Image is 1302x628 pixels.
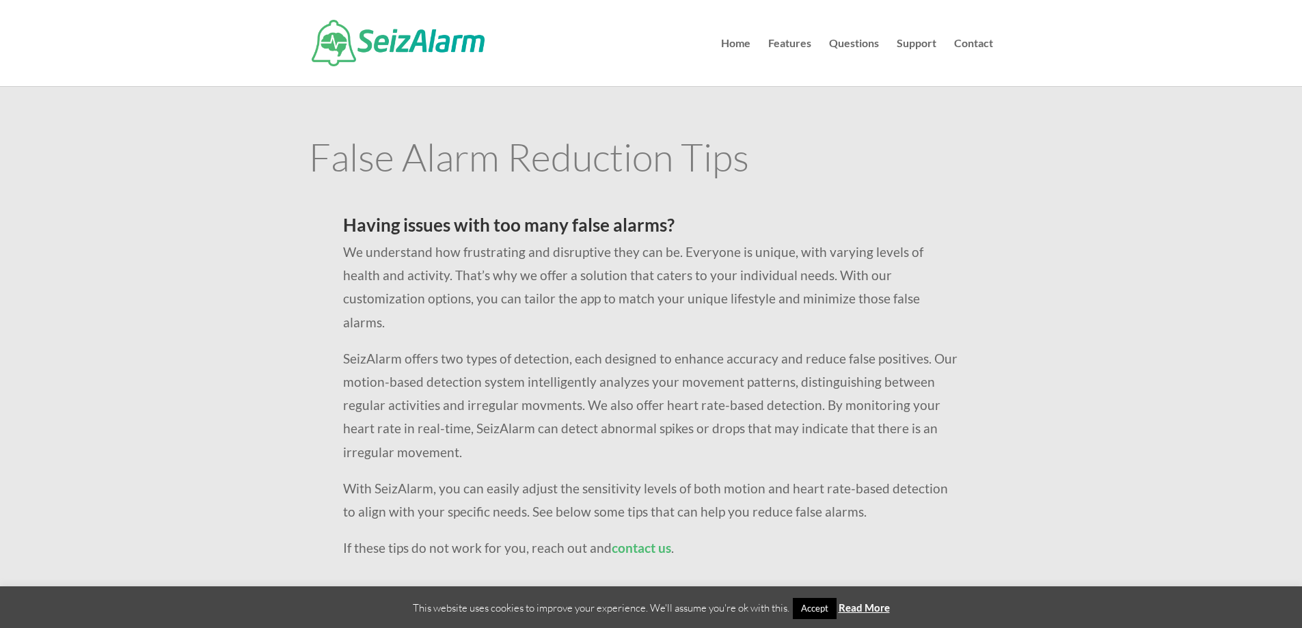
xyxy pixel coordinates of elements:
a: Accept [793,598,837,619]
p: If these tips do not work for you, reach out and . [343,536,959,560]
a: Features [768,38,811,86]
h1: False Alarm Reduction Tips [309,137,993,182]
h2: Having issues with too many false alarms? [343,216,959,241]
a: contact us [612,540,671,556]
a: Support [897,38,936,86]
img: SeizAlarm [312,20,485,66]
a: Read More [839,601,890,614]
a: Questions [829,38,879,86]
p: SeizAlarm offers two types of detection, each designed to enhance accuracy and reduce false posit... [343,347,959,477]
a: Contact [954,38,993,86]
p: With SeizAlarm, you can easily adjust the sensitivity levels of both motion and heart rate-based ... [343,477,959,536]
span: This website uses cookies to improve your experience. We'll assume you're ok with this. [413,601,890,614]
p: We understand how frustrating and disruptive they can be. Everyone is unique, with varying levels... [343,241,959,347]
a: Home [721,38,750,86]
